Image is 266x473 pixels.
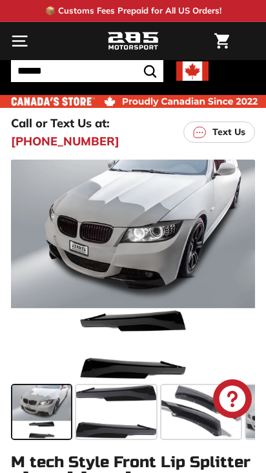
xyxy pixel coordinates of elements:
[11,114,110,132] p: Call or Text Us at:
[11,132,119,150] a: [PHONE_NUMBER]
[208,23,236,59] a: Cart
[212,125,245,139] p: Text Us
[183,121,255,143] a: Text Us
[11,60,163,82] input: Search
[107,30,159,52] img: Logo_285_Motorsport_areodynamics_components
[45,5,221,17] p: 📦 Customs Fees Prepaid for All US Orders!
[209,379,256,421] inbox-online-store-chat: Shopify online store chat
